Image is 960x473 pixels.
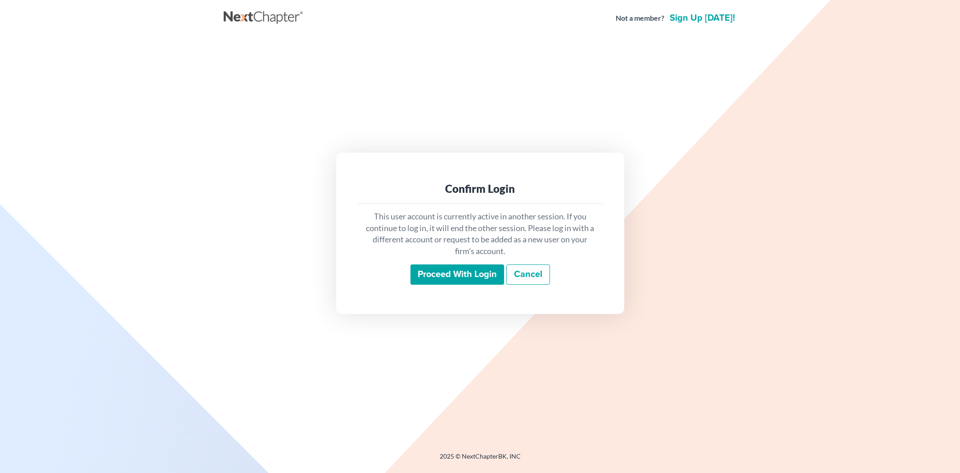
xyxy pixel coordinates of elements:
[365,211,595,257] p: This user account is currently active in another session. If you continue to log in, it will end ...
[410,264,504,285] input: Proceed with login
[668,14,737,23] a: Sign up [DATE]!
[506,264,550,285] a: Cancel
[616,13,664,23] strong: Not a member?
[224,452,737,468] div: 2025 © NextChapterBK, INC
[365,182,595,196] div: Confirm Login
